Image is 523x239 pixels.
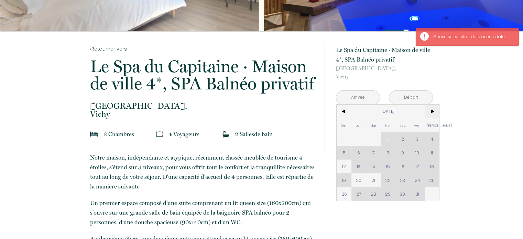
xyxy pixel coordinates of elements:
[336,134,433,152] button: Réserver
[103,129,134,139] p: 2 Chambre
[425,105,439,118] span: >
[425,118,439,132] span: [PERSON_NAME]
[336,91,380,104] input: Arrivée
[197,131,199,138] span: s
[433,34,512,40] div: Please select start date or end date
[389,91,433,104] input: Départ
[90,153,316,191] p: Notre maison, indépendante et atypique, récemment classée meublée de tourisme 4 étoiles, s'étend ...
[156,131,163,138] img: guests
[366,173,381,187] span: 21
[410,118,425,132] span: Ven
[252,131,254,138] span: s
[337,105,351,118] span: <
[351,173,366,187] span: 20
[351,105,425,118] span: [DATE]
[337,187,351,201] span: 26
[90,198,316,227] p: Un premier espace composé d’une suite comprenant un lit queen size (160x200cm) qui s'ouvre sur un...
[90,102,316,110] span: [GEOGRAPHIC_DATA],
[235,129,273,139] p: 2 Salle de bain
[336,45,433,64] p: Le Spa du Capitaine · Maison de ville 4*, SPA Balnéo privatif
[351,118,366,132] span: Lun
[337,160,351,173] span: 12
[90,45,316,53] a: Retourner vers
[132,131,134,138] span: s
[336,64,433,73] span: [GEOGRAPHIC_DATA],
[381,118,395,132] span: Mer
[366,118,381,132] span: Mar
[168,129,199,139] p: 4 Voyageur
[90,102,316,118] p: Vichy
[395,118,410,132] span: Jeu
[336,64,433,81] p: Vichy
[90,58,316,92] p: Le Spa du Capitaine · Maison de ville 4*, SPA Balnéo privatif
[337,118,351,132] span: Dim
